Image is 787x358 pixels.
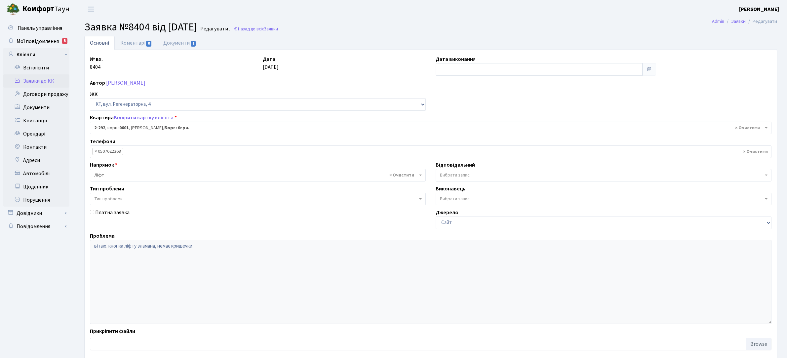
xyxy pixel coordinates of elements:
span: Заявки [264,26,278,32]
span: Заявка №8404 від [DATE] [84,20,197,35]
a: Квитанції [3,114,69,127]
span: Вибрати запис [440,196,470,202]
span: × [95,148,97,155]
span: Тип проблеми [94,196,123,202]
a: Орендарі [3,127,69,140]
label: Прикріпити файли [90,327,135,335]
div: 8404 [85,55,258,76]
li: 0507622368 [92,148,123,155]
a: Основні [84,36,115,50]
a: Договори продажу [3,88,69,101]
a: Щоденник [3,180,69,193]
a: Заявки до КК [3,74,69,88]
a: Контакти [3,140,69,154]
span: Видалити всі елементи [389,172,414,179]
a: Автомобілі [3,167,69,180]
span: Видалити всі елементи [743,148,768,155]
b: Борг: 0грн. [164,125,189,131]
span: Ліфт [94,172,417,179]
label: Дата [263,55,275,63]
a: Заявки [731,18,746,25]
a: Клієнти [3,48,69,61]
label: Платна заявка [95,209,130,217]
b: Комфорт [22,4,54,14]
span: Таун [22,4,69,15]
b: 2-292 [94,125,105,131]
label: Телефони [90,138,115,145]
img: logo.png [7,3,20,16]
span: Вибрати запис [440,172,470,179]
label: Автор [90,79,105,87]
a: Документи [158,36,202,50]
span: <b>2-292</b>, корп.: <b>0601</b>, Прутська Любов Іванівна, <b>Борг: 0грн.</b> [94,125,763,131]
button: Переключити навігацію [83,4,99,15]
textarea: вітаю. кнопка ліфту зламана, немає кришечки [90,240,771,324]
a: Адреси [3,154,69,167]
a: Назад до всіхЗаявки [233,26,278,32]
a: [PERSON_NAME] [106,79,145,87]
label: Виконавець [436,185,465,193]
label: Джерело [436,209,458,217]
nav: breadcrumb [702,15,787,28]
a: Довідники [3,207,69,220]
span: <b>2-292</b>, корп.: <b>0601</b>, Прутська Любов Іванівна, <b>Борг: 0грн.</b> [90,122,771,134]
small: Редагувати . [199,26,230,32]
span: 1 [191,41,196,47]
a: Всі клієнти [3,61,69,74]
label: Відповідальний [436,161,475,169]
b: 0601 [119,125,129,131]
span: Мої повідомлення [17,38,59,45]
a: Мої повідомлення5 [3,35,69,48]
div: [DATE] [258,55,431,76]
a: Admin [712,18,724,25]
label: Дата виконання [436,55,476,63]
span: 0 [146,41,151,47]
a: Відкрити картку клієнта [114,114,174,121]
a: Порушення [3,193,69,207]
label: Напрямок [90,161,117,169]
a: Панель управління [3,21,69,35]
label: ЖК [90,90,98,98]
label: № вх. [90,55,103,63]
div: 5 [62,38,67,44]
b: [PERSON_NAME] [739,6,779,13]
a: Повідомлення [3,220,69,233]
span: Видалити всі елементи [735,125,760,131]
label: Квартира [90,114,177,122]
a: [PERSON_NAME] [739,5,779,13]
li: Редагувати [746,18,777,25]
a: Коментарі [115,36,158,50]
span: Ліфт [90,169,426,181]
label: Тип проблеми [90,185,124,193]
label: Проблема [90,232,115,240]
span: Панель управління [18,24,62,32]
a: Документи [3,101,69,114]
